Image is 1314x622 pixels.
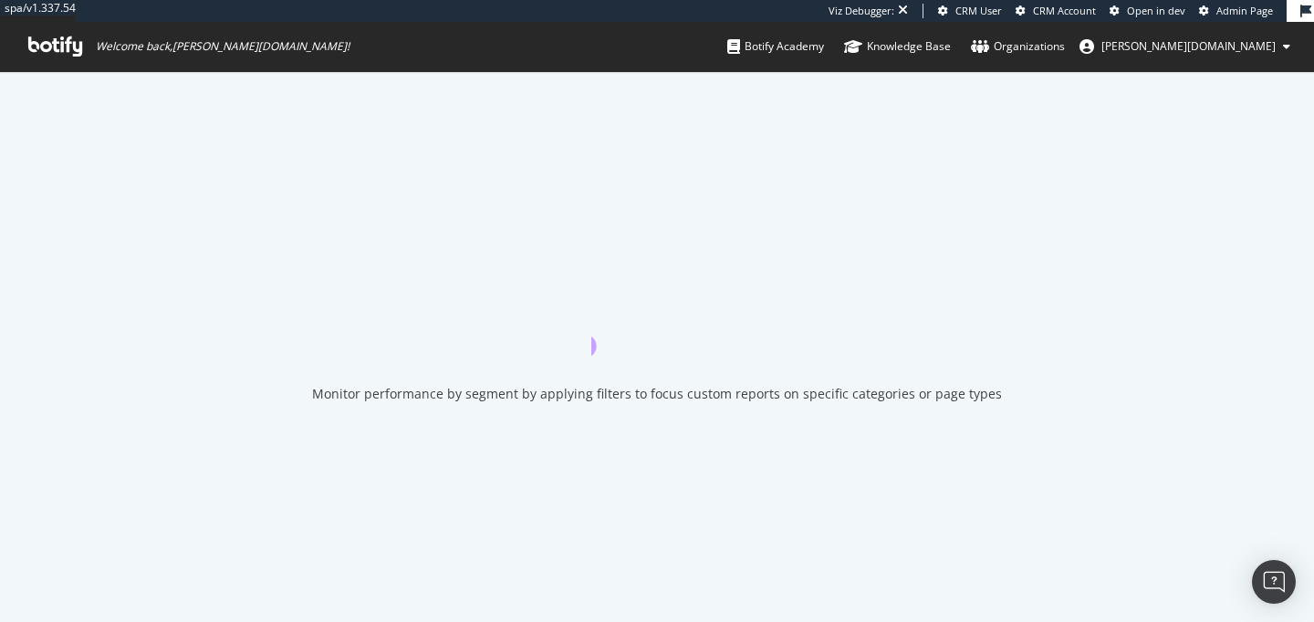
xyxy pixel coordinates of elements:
span: Welcome back, [PERSON_NAME][DOMAIN_NAME] ! [96,39,349,54]
a: Admin Page [1199,4,1273,18]
a: Knowledge Base [844,22,951,71]
div: Organizations [971,37,1065,56]
a: CRM User [938,4,1002,18]
a: Organizations [971,22,1065,71]
a: Open in dev [1110,4,1185,18]
span: CRM User [955,4,1002,17]
div: Open Intercom Messenger [1252,560,1296,604]
span: Open in dev [1127,4,1185,17]
div: animation [591,290,723,356]
a: CRM Account [1016,4,1096,18]
a: Botify Academy [727,22,824,71]
div: Viz Debugger: [829,4,894,18]
span: Admin Page [1216,4,1273,17]
div: Knowledge Base [844,37,951,56]
button: [PERSON_NAME][DOMAIN_NAME] [1065,32,1305,61]
div: Monitor performance by segment by applying filters to focus custom reports on specific categories... [312,385,1002,403]
span: jenny.ren [1101,38,1276,54]
div: Botify Academy [727,37,824,56]
span: CRM Account [1033,4,1096,17]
